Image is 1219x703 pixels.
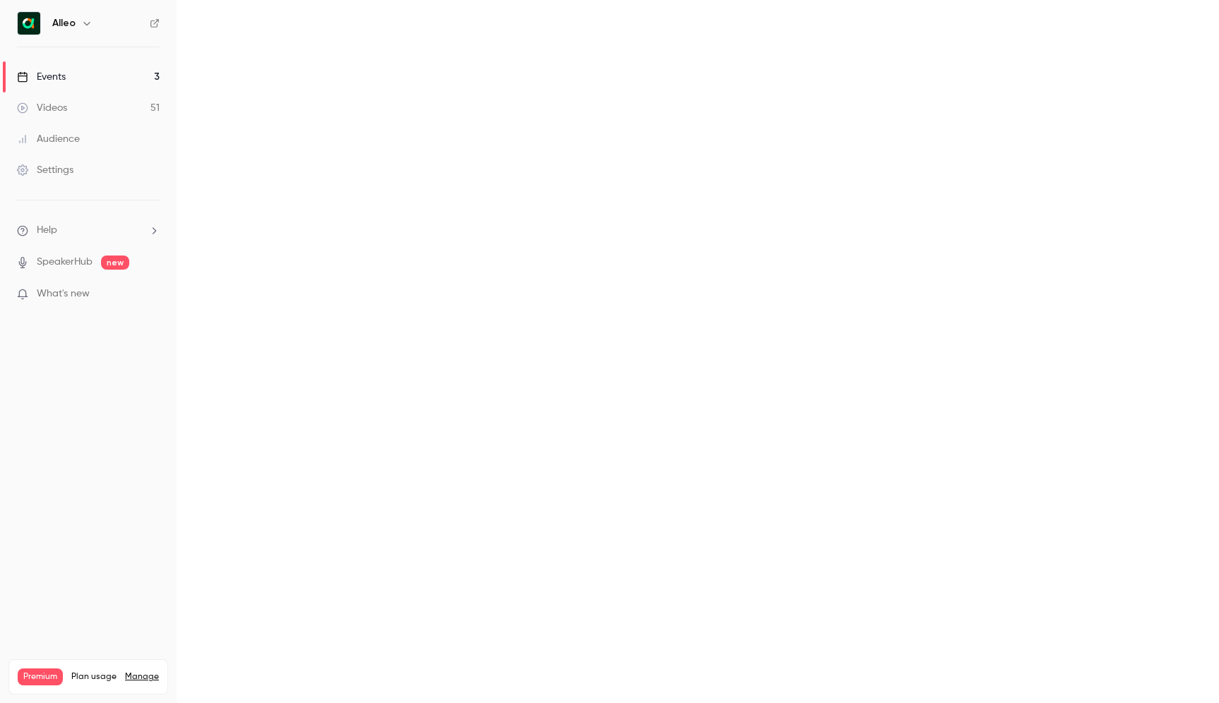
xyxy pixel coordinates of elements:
a: Manage [125,671,159,683]
h6: Alleo [52,16,76,30]
div: Videos [17,101,67,115]
li: help-dropdown-opener [17,223,160,238]
span: new [101,256,129,270]
div: Settings [17,163,73,177]
a: SpeakerHub [37,255,93,270]
div: Events [17,70,66,84]
div: Audience [17,132,80,146]
span: Plan usage [71,671,117,683]
img: Alleo [18,12,40,35]
span: Help [37,223,57,238]
span: Premium [18,668,63,685]
iframe: Noticeable Trigger [143,288,160,301]
span: What's new [37,287,90,301]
